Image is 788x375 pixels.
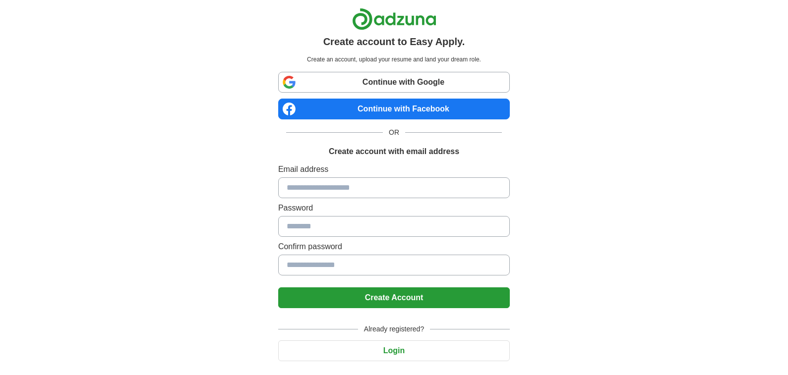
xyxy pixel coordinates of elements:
[352,8,436,30] img: Adzuna logo
[278,163,510,175] label: Email address
[278,202,510,214] label: Password
[278,99,510,119] a: Continue with Facebook
[278,72,510,93] a: Continue with Google
[278,241,510,253] label: Confirm password
[278,340,510,361] button: Login
[278,287,510,308] button: Create Account
[323,34,465,49] h1: Create account to Easy Apply.
[278,346,510,355] a: Login
[383,127,405,138] span: OR
[329,146,459,158] h1: Create account with email address
[358,324,430,334] span: Already registered?
[280,55,508,64] p: Create an account, upload your resume and land your dream role.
